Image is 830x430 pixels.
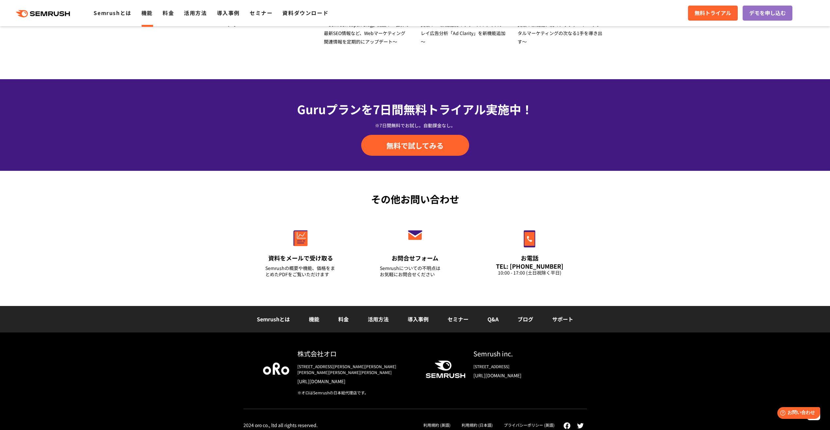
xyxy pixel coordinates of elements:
[408,315,429,323] a: 導入事例
[257,315,290,323] a: Semrushとは
[297,378,415,385] a: [URL][DOMAIN_NAME]
[282,9,328,17] a: 資料ダウンロード
[366,216,464,286] a: お問合せフォーム Semrushについての不明点はお気軽にお問合せください
[563,422,571,429] img: facebook
[423,422,450,428] a: 利用規約 (英語)
[494,270,565,276] div: 10:00 - 17:00 (土日祝除く平日)
[380,265,450,278] div: Semrushについての不明点は お気軽にお問合せください
[462,422,493,428] a: 利用規約 (日本語)
[421,13,505,45] span: 「Semrush」国内登録アカウント10,000突破！ ～新機能続々リリース！ディスプレイ広告分析「Ad Clarity」を新機能追加～
[265,265,336,278] div: Semrushの概要や機能、価格をまとめたPDFをご覧いただけます
[518,315,533,323] a: ブログ
[163,9,174,17] a: 料金
[494,254,565,262] div: お電話
[386,140,444,150] span: 無料で試してみる
[297,390,415,396] div: ※オロはSemrushの日本総代理店です。
[487,315,499,323] a: Q&A
[552,315,573,323] a: サポート
[141,9,153,17] a: 機能
[309,315,319,323] a: 機能
[243,122,587,129] div: ※7日間無料でお試し。自動課金なし。
[243,192,587,206] div: その他お問い合わせ
[217,9,240,17] a: 導入事例
[473,349,567,358] div: Semrush inc.
[297,364,415,375] div: [STREET_ADDRESS][PERSON_NAME][PERSON_NAME][PERSON_NAME][PERSON_NAME][PERSON_NAME]
[252,216,350,286] a: 資料をメールで受け取る Semrushの概要や機能、価格をまとめたPDFをご覧いただけます
[265,254,336,262] div: 資料をメールで受け取る
[324,13,409,45] span: Semrushの新オウンドメディア 「Semrush Japan Blog」開設！～世界の最新SEO情報など、Webマーケティング関連情報を定期的にアップデート～
[749,9,786,17] span: デモを申し込む
[361,135,469,156] a: 無料で試してみる
[380,254,450,262] div: お問合せフォーム
[243,422,318,428] div: 2024 oro co., ltd all rights reserved.
[338,315,349,323] a: 料金
[494,262,565,270] div: TEL: [PHONE_NUMBER]
[403,100,533,117] span: 無料トライアル実施中！
[263,363,289,374] img: oro company
[368,315,389,323] a: 活用方法
[297,349,415,358] div: 株式会社オロ
[473,364,567,369] div: [STREET_ADDRESS]
[743,6,792,21] a: デモを申し込む
[577,423,584,428] img: twitter
[772,404,823,423] iframe: Help widget launcher
[448,315,468,323] a: セミナー
[473,372,567,379] a: [URL][DOMAIN_NAME]
[94,9,131,17] a: Semrushとは
[250,9,273,17] a: セミナー
[243,100,587,118] div: Guruプランを7日間
[504,422,555,428] a: プライバシーポリシー (英語)
[184,9,207,17] a: 活用方法
[518,13,602,45] span: 『Semrush』国内利用アカウント7,000突破！新機能、続々アップデート ～デジタルマーケティングの次なる1手を導き出す～
[695,9,731,17] span: 無料トライアル
[688,6,738,21] a: 無料トライアル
